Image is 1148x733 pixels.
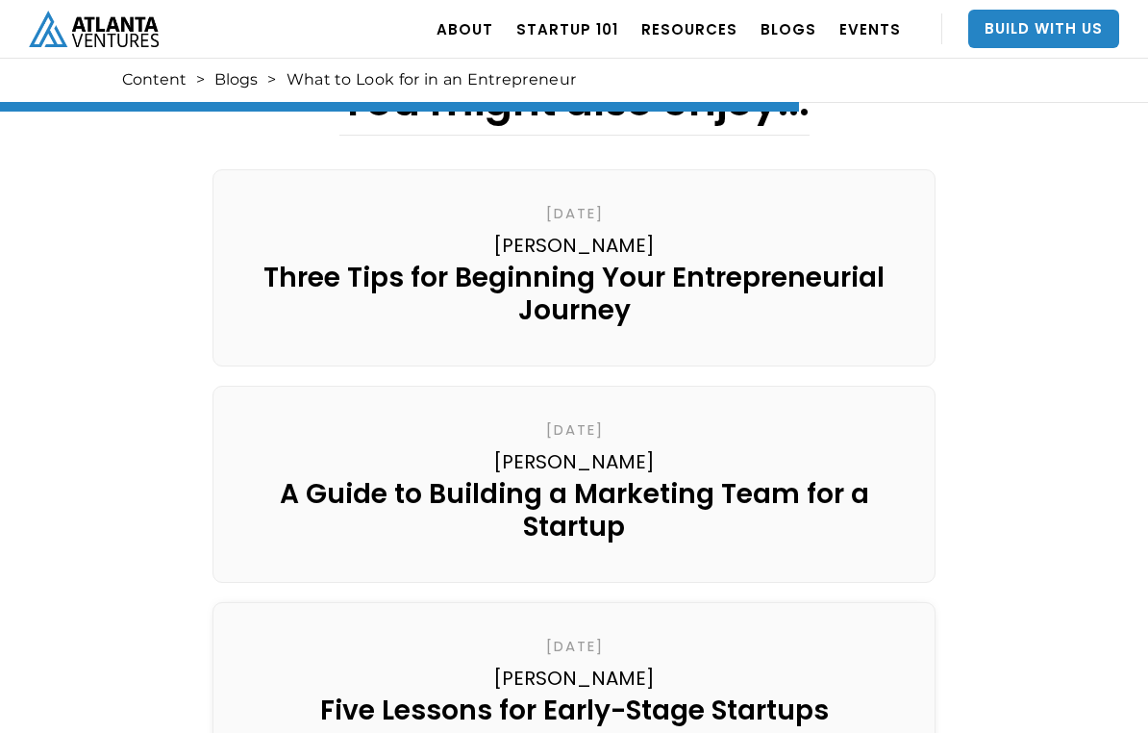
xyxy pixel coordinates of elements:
a: ABOUT [437,2,493,56]
a: Build With Us [968,10,1119,48]
div: A Guide to Building a Marketing Team for a Startup [233,478,915,543]
a: BLOGS [761,2,816,56]
div: [DATE] [546,204,604,223]
div: Three Tips for Beginning Your Entrepreneurial Journey [233,262,915,327]
div: [PERSON_NAME] [493,232,655,259]
a: [DATE][PERSON_NAME]A Guide to Building a Marketing Team for a Startup [212,386,936,583]
div: [PERSON_NAME] [493,665,655,692]
a: EVENTS [839,2,901,56]
a: Blogs [214,70,258,89]
a: Content [122,70,187,89]
a: [DATE][PERSON_NAME]Three Tips for Beginning Your Entrepreneurial Journey [212,169,936,366]
div: [DATE] [546,637,604,656]
div: [PERSON_NAME] [493,448,655,475]
a: Startup 101 [516,2,618,56]
div: [DATE] [546,420,604,440]
div: Five Lessons for Early-Stage Startups [320,695,829,727]
a: RESOURCES [641,2,737,56]
div: > [267,70,276,89]
div: > [196,70,205,89]
div: What to Look for in an Entrepreneur [287,70,577,89]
